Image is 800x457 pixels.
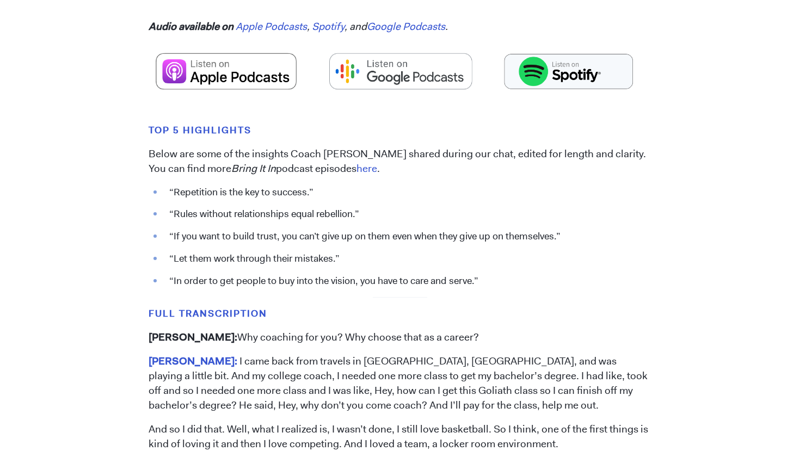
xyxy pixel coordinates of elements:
[164,230,652,244] li: “If you want to build trust, you can’t give up on them even when they give up on themselves.”
[149,354,237,368] strong: [PERSON_NAME]:
[307,20,310,33] em: ,
[149,330,237,344] strong: [PERSON_NAME]:
[344,20,450,33] em: , and .
[367,20,445,33] a: Google Podcasts
[149,307,267,319] span: FULL TRANSCRIPTION
[164,252,652,266] li: “Let them work through their mistakes.”
[164,186,652,200] li: “Repetition is the key to success.”
[149,422,652,452] p: And so I did that. Well, what I realized is, I wasn’t done, I still love basketball. So I think, ...
[236,20,307,33] a: Apple Podcasts
[149,20,233,33] em: Audio available on
[164,207,652,221] li: “Rules without relationships equal rebellion.”
[149,354,652,413] p: I came back from travels in [GEOGRAPHIC_DATA], [GEOGRAPHIC_DATA], and was playing a little bit. A...
[149,124,251,136] span: TOP 5 HIGHLIGHTS
[149,147,652,176] p: Below are some of the insights Coach [PERSON_NAME] shared during our chat, edited for length and ...
[164,274,652,288] li: “In order to get people to buy into the vision, you have to care and serve.”
[231,162,276,175] em: Bring It In
[356,162,377,175] a: here
[312,20,344,33] a: Spotify
[149,330,652,345] p: Why coaching for you? Why choose that as a career?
